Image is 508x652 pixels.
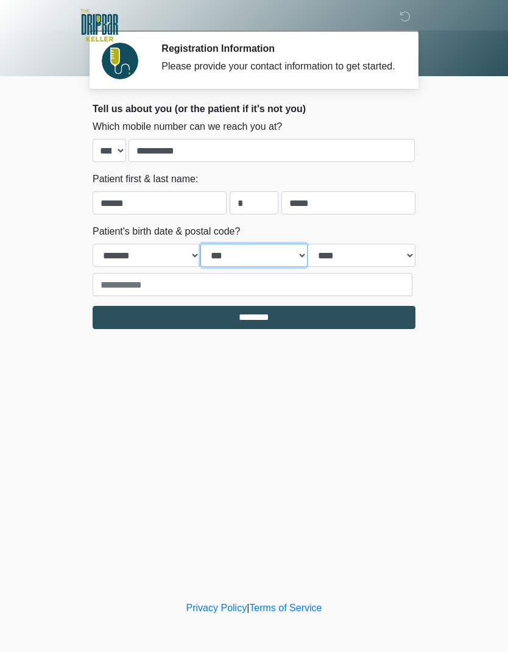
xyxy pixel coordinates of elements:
[93,119,282,134] label: Which mobile number can we reach you at?
[186,603,247,613] a: Privacy Policy
[247,603,249,613] a: |
[249,603,322,613] a: Terms of Service
[93,172,198,186] label: Patient first & last name:
[161,59,397,74] div: Please provide your contact information to get started.
[102,43,138,79] img: Agent Avatar
[93,103,415,115] h2: Tell us about you (or the patient if it's not you)
[93,224,240,239] label: Patient's birth date & postal code?
[80,9,118,41] img: The DRIPBaR - Keller Logo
